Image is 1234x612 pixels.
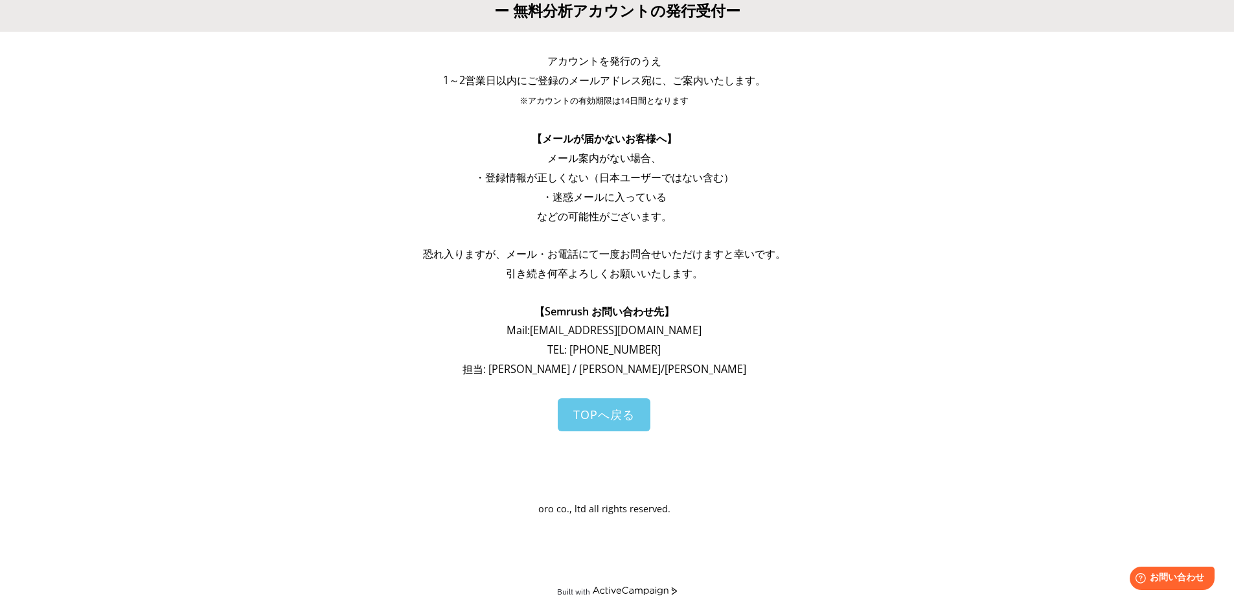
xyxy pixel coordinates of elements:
[507,323,702,337] span: Mail: [EMAIL_ADDRESS][DOMAIN_NAME]
[534,304,674,319] span: 【Semrush お問い合わせ先】
[542,190,667,204] span: ・迷惑メールに入っている
[520,95,689,106] span: ※アカウントの有効期限は14日間となります
[538,503,670,515] span: oro co., ltd all rights reserved.
[1119,561,1220,598] iframe: Help widget launcher
[537,209,672,223] span: などの可能性がございます。
[557,586,590,596] div: Built with
[463,362,746,376] span: 担当: [PERSON_NAME] / [PERSON_NAME]/[PERSON_NAME]
[532,131,677,146] span: 【メールが届かないお客様へ】
[423,247,786,261] span: 恐れ入りますが、メール・お電話にて一度お問合せいただけますと幸いです。
[443,73,766,87] span: 1～2営業日以内にご登録のメールアドレス宛に、ご案内いたします。
[573,407,635,422] span: TOPへ戻る
[506,266,703,280] span: 引き続き何卒よろしくお願いいたします。
[547,343,661,357] span: TEL: [PHONE_NUMBER]
[475,170,734,185] span: ・登録情報が正しくない（日本ユーザーではない含む）
[558,398,650,431] a: TOPへ戻る
[547,151,661,165] span: メール案内がない場合、
[547,54,661,68] span: アカウントを発行のうえ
